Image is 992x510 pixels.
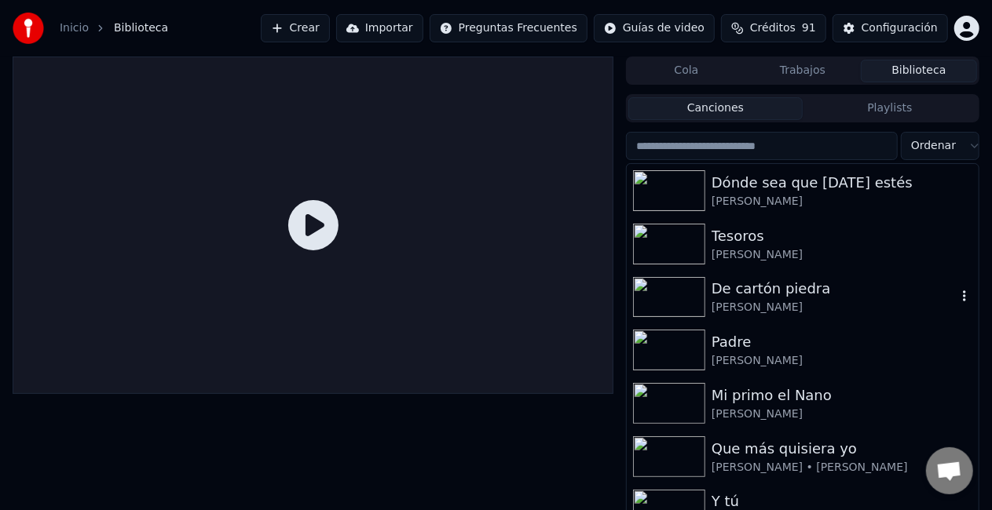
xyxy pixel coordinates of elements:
button: Canciones [628,97,803,120]
button: Playlists [803,97,977,120]
span: 91 [802,20,816,36]
div: Que más quisiera yo [712,438,972,460]
div: Tesoros [712,225,972,247]
button: Configuración [833,14,948,42]
nav: breadcrumb [60,20,168,36]
div: [PERSON_NAME] [712,247,972,263]
button: Créditos91 [721,14,826,42]
div: [PERSON_NAME] [712,300,957,315]
div: Chat abierto [926,447,973,494]
span: Ordenar [911,138,956,154]
button: Biblioteca [861,60,977,82]
div: [PERSON_NAME] [712,194,972,209]
a: Inicio [60,20,89,36]
button: Preguntas Frecuentes [430,14,588,42]
span: Biblioteca [114,20,168,36]
button: Crear [261,14,330,42]
button: Importar [336,14,423,42]
div: Padre [712,331,972,353]
button: Trabajos [745,60,861,82]
div: [PERSON_NAME] [712,406,972,422]
button: Cola [628,60,745,82]
img: youka [13,13,44,44]
div: [PERSON_NAME] [712,353,972,369]
div: Mi primo el Nano [712,384,972,406]
div: Dónde sea que [DATE] estés [712,172,972,194]
span: Créditos [750,20,796,36]
button: Guías de video [594,14,715,42]
div: De cartón piedra [712,278,957,300]
div: [PERSON_NAME] • [PERSON_NAME] [712,460,972,475]
div: Configuración [862,20,938,36]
